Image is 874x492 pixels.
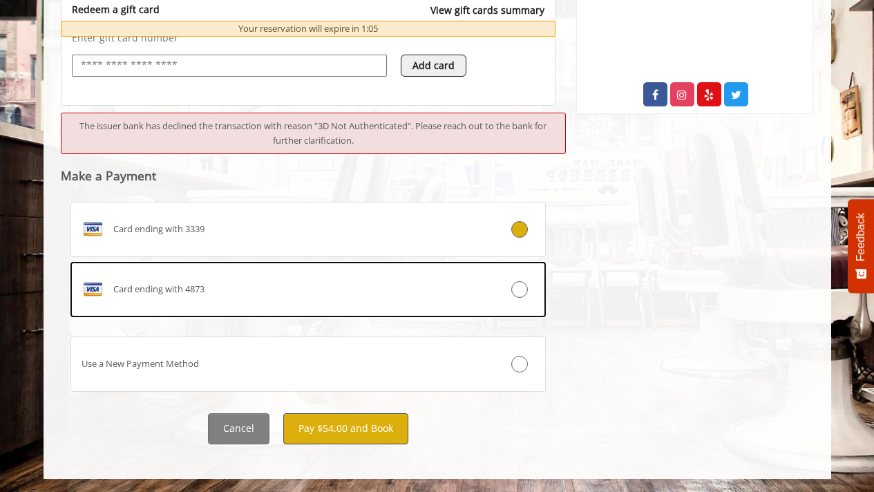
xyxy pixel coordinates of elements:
[72,31,545,45] p: Enter gift card number
[82,218,104,240] img: VISA
[6,84,48,95] label: Font Size
[71,357,466,371] div: Use a New Payment Method
[401,55,466,77] button: Add card
[848,199,874,293] button: Feedback - Show survey
[283,413,408,444] button: Pay $54.00 and Book
[855,213,867,261] span: Feedback
[17,96,39,108] span: 16 px
[430,3,544,31] a: View gift cards summary
[6,6,202,18] div: Outline
[21,18,75,30] a: Back to Top
[208,413,269,444] button: Cancel
[61,21,556,37] div: Your reservation will expire in 1:05
[82,278,104,301] img: VISA
[61,113,567,154] div: The issuer bank has declined the transaction with reason "3D Not Authenticated". Please reach out...
[113,282,205,296] span: Card ending with 4873
[72,3,160,17] p: Redeem a gift card
[6,44,202,59] h3: Style
[113,222,205,236] span: Card ending with 3339
[61,169,156,182] label: Make a Payment
[70,337,547,392] label: Use a New Payment Method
